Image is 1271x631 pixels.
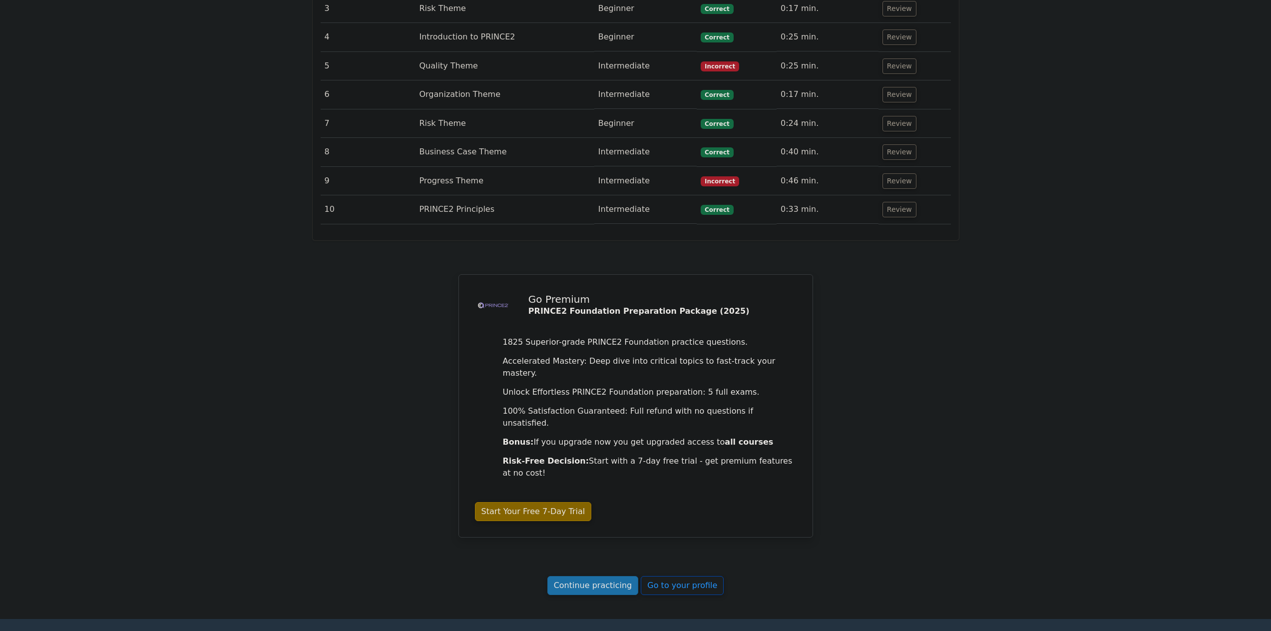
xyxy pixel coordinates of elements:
[415,167,594,195] td: Progress Theme
[641,576,724,595] a: Go to your profile
[701,4,733,14] span: Correct
[594,52,697,80] td: Intermediate
[594,23,697,51] td: Beginner
[777,23,878,51] td: 0:25 min.
[882,173,916,189] button: Review
[701,119,733,129] span: Correct
[882,116,916,131] button: Review
[594,138,697,166] td: Intermediate
[321,23,416,51] td: 4
[321,80,416,109] td: 6
[321,167,416,195] td: 9
[321,109,416,138] td: 7
[701,32,733,42] span: Correct
[777,167,878,195] td: 0:46 min.
[415,138,594,166] td: Business Case Theme
[415,195,594,224] td: PRINCE2 Principles
[882,29,916,45] button: Review
[777,52,878,80] td: 0:25 min.
[701,205,733,215] span: Correct
[777,195,878,224] td: 0:33 min.
[415,109,594,138] td: Risk Theme
[701,61,739,71] span: Incorrect
[321,138,416,166] td: 8
[701,147,733,157] span: Correct
[415,52,594,80] td: Quality Theme
[882,87,916,102] button: Review
[777,138,878,166] td: 0:40 min.
[415,80,594,109] td: Organization Theme
[701,176,739,186] span: Incorrect
[547,576,639,595] a: Continue practicing
[701,90,733,100] span: Correct
[321,52,416,80] td: 5
[321,195,416,224] td: 10
[777,109,878,138] td: 0:24 min.
[594,167,697,195] td: Intermediate
[594,109,697,138] td: Beginner
[882,58,916,74] button: Review
[415,23,594,51] td: Introduction to PRINCE2
[594,80,697,109] td: Intermediate
[882,144,916,160] button: Review
[594,195,697,224] td: Intermediate
[882,1,916,16] button: Review
[882,202,916,217] button: Review
[777,80,878,109] td: 0:17 min.
[475,502,592,521] a: Start Your Free 7-Day Trial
